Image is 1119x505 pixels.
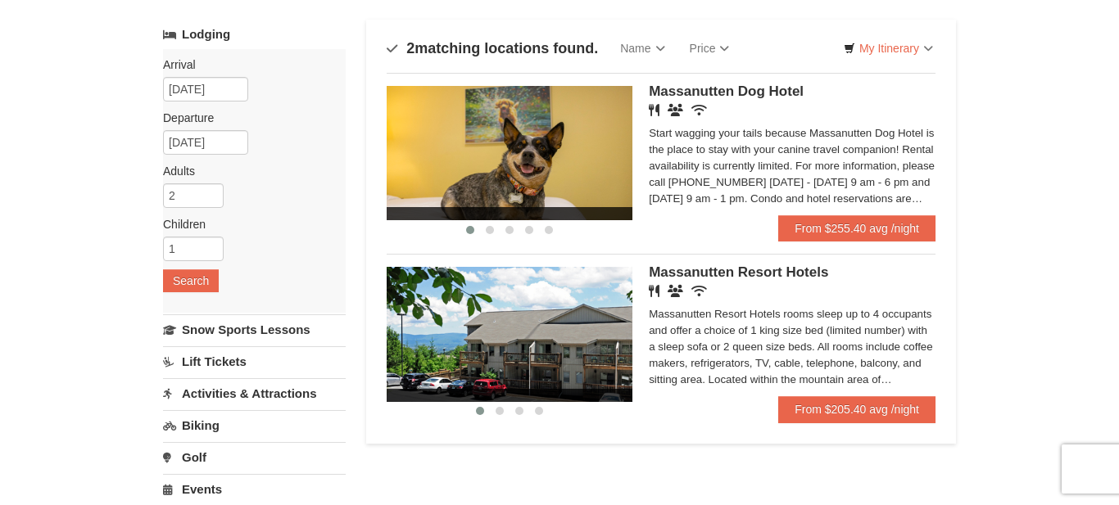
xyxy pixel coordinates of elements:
[649,264,828,280] span: Massanutten Resort Hotels
[163,314,346,345] a: Snow Sports Lessons
[387,40,598,56] h4: matching locations found.
[163,56,333,73] label: Arrival
[163,378,346,408] a: Activities & Attractions
[163,163,333,179] label: Adults
[649,306,936,388] div: Massanutten Resort Hotels rooms sleep up to 4 occupants and offer a choice of 1 king size bed (li...
[778,215,936,241] a: From $255.40 avg /night
[163,20,346,49] a: Lodging
[608,32,677,65] a: Name
[163,216,333,232] label: Children
[649,125,936,207] div: Start wagging your tails because Massanutten Dog Hotel is the place to stay with your canine trav...
[677,32,742,65] a: Price
[691,285,707,297] i: Wireless Internet (free)
[778,396,936,422] a: From $205.40 avg /night
[691,104,707,116] i: Wireless Internet (free)
[649,83,804,99] span: Massanutten Dog Hotel
[649,104,659,116] i: Restaurant
[406,40,415,56] span: 2
[649,285,659,297] i: Restaurant
[163,442,346,472] a: Golf
[163,269,219,292] button: Search
[833,36,944,61] a: My Itinerary
[668,104,683,116] i: Banquet Facilities
[668,285,683,297] i: Banquet Facilities
[163,110,333,126] label: Departure
[163,410,346,440] a: Biking
[163,346,346,376] a: Lift Tickets
[163,474,346,504] a: Events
